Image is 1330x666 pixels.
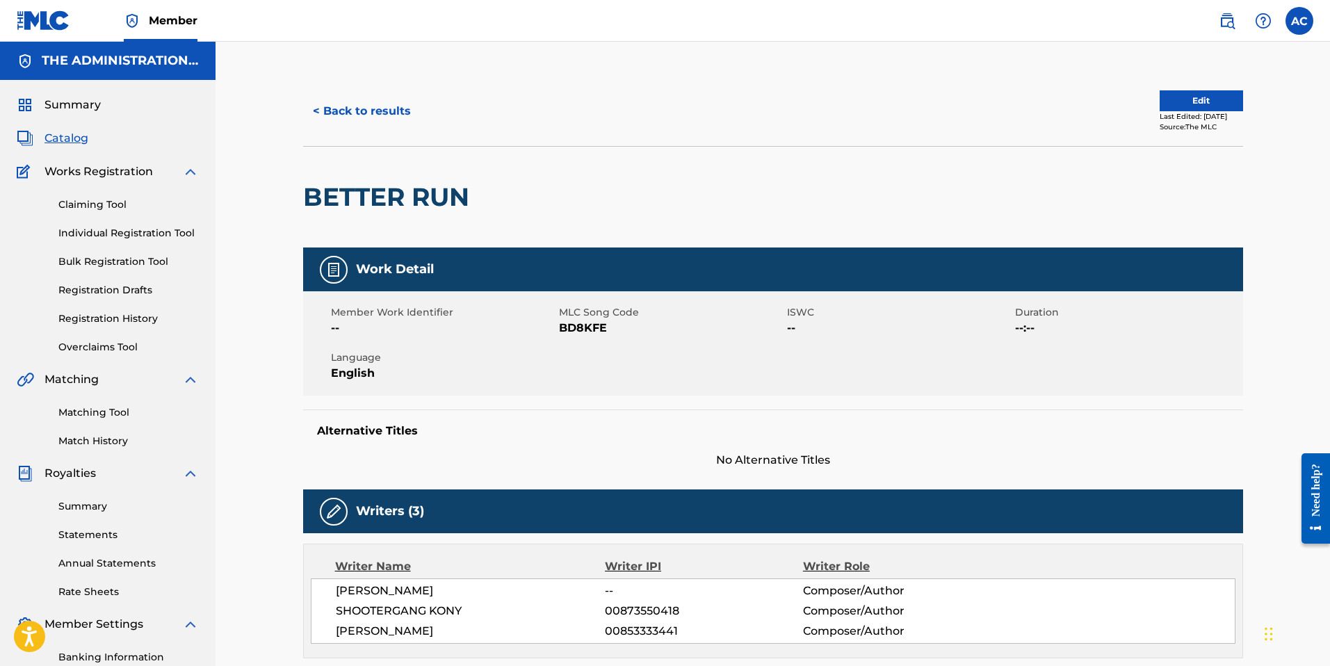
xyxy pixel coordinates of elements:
img: Member Settings [17,616,33,633]
img: expand [182,371,199,388]
iframe: Chat Widget [1260,599,1330,666]
div: Drag [1265,613,1273,655]
div: Writer Role [803,558,983,575]
span: Composer/Author [803,623,983,640]
button: Edit [1160,90,1243,111]
a: Annual Statements [58,556,199,571]
div: Writer IPI [605,558,803,575]
span: -- [787,320,1012,336]
a: Bulk Registration Tool [58,254,199,269]
img: expand [182,465,199,482]
img: help [1255,13,1272,29]
img: Writers [325,503,342,520]
button: < Back to results [303,94,421,129]
span: Matching [44,371,99,388]
span: Works Registration [44,163,153,180]
span: Member [149,13,197,29]
span: Catalog [44,130,88,147]
span: Royalties [44,465,96,482]
span: Composer/Author [803,583,983,599]
span: Composer/Author [803,603,983,619]
span: [PERSON_NAME] [336,623,606,640]
img: Royalties [17,465,33,482]
div: Last Edited: [DATE] [1160,111,1243,122]
img: expand [182,616,199,633]
img: Matching [17,371,34,388]
span: SHOOTERGANG KONY [336,603,606,619]
h2: BETTER RUN [303,181,476,213]
a: Match History [58,434,199,448]
img: Summary [17,97,33,113]
h5: Work Detail [356,261,434,277]
span: MLC Song Code [559,305,784,320]
span: -- [331,320,555,336]
img: search [1219,13,1235,29]
a: Statements [58,528,199,542]
span: Language [331,350,555,365]
a: Matching Tool [58,405,199,420]
a: Banking Information [58,650,199,665]
img: Accounts [17,53,33,70]
span: --:-- [1015,320,1240,336]
a: SummarySummary [17,97,101,113]
span: Duration [1015,305,1240,320]
h5: Alternative Titles [317,424,1229,438]
img: expand [182,163,199,180]
img: MLC Logo [17,10,70,31]
img: Works Registration [17,163,35,180]
span: [PERSON_NAME] [336,583,606,599]
span: -- [605,583,802,599]
span: No Alternative Titles [303,452,1243,469]
a: Summary [58,499,199,514]
a: Rate Sheets [58,585,199,599]
div: User Menu [1286,7,1313,35]
span: BD8KFE [559,320,784,336]
span: 00853333441 [605,623,802,640]
div: Help [1249,7,1277,35]
span: Member Work Identifier [331,305,555,320]
a: Claiming Tool [58,197,199,212]
span: 00873550418 [605,603,802,619]
h5: Writers (3) [356,503,424,519]
span: Member Settings [44,616,143,633]
div: Source: The MLC [1160,122,1243,132]
span: Summary [44,97,101,113]
img: Work Detail [325,261,342,278]
iframe: Resource Center [1291,443,1330,555]
div: Writer Name [335,558,606,575]
a: CatalogCatalog [17,130,88,147]
a: Overclaims Tool [58,340,199,355]
span: ISWC [787,305,1012,320]
h5: THE ADMINISTRATION MP INC [42,53,199,69]
img: Top Rightsholder [124,13,140,29]
a: Registration History [58,311,199,326]
img: Catalog [17,130,33,147]
a: Individual Registration Tool [58,226,199,241]
a: Registration Drafts [58,283,199,298]
a: Public Search [1213,7,1241,35]
span: English [331,365,555,382]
